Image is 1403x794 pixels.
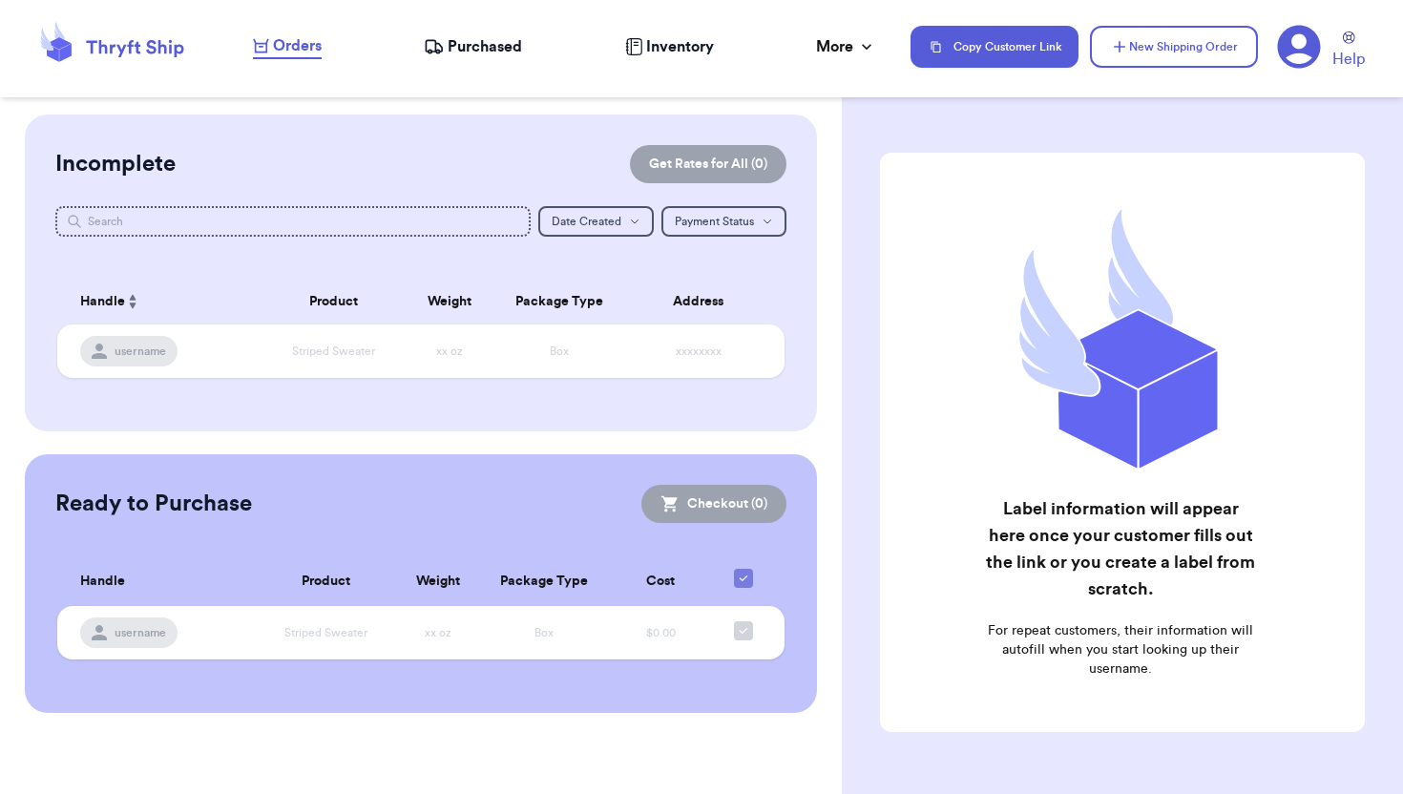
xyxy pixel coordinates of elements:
[396,557,481,606] th: Weight
[911,26,1078,68] button: Copy Customer Link
[646,627,676,638] span: $0.00
[1090,26,1258,68] button: New Shipping Order
[624,279,784,324] th: Address
[675,216,754,227] span: Payment Status
[676,345,722,357] span: xxxxxxxx
[985,621,1255,679] p: For repeat customers, their information will autofill when you start looking up their username.
[424,35,522,58] a: Purchased
[55,206,530,237] input: Search
[55,149,176,179] h2: Incomplete
[273,34,322,57] span: Orders
[115,625,166,640] span: username
[262,279,407,324] th: Product
[625,35,714,58] a: Inventory
[661,206,786,237] button: Payment Status
[292,345,375,357] span: Striped Sweater
[493,279,624,324] th: Package Type
[255,557,396,606] th: Product
[538,206,654,237] button: Date Created
[125,290,140,313] button: Sort ascending
[630,145,786,183] button: Get Rates for All (0)
[80,572,125,592] span: Handle
[425,627,451,638] span: xx oz
[253,34,322,59] a: Orders
[534,627,554,638] span: Box
[448,35,522,58] span: Purchased
[55,489,252,519] h2: Ready to Purchase
[641,485,786,523] button: Checkout (0)
[985,495,1255,602] h2: Label information will appear here once your customer fills out the link or you create a label fr...
[550,345,569,357] span: Box
[552,216,621,227] span: Date Created
[80,292,125,312] span: Handle
[481,557,608,606] th: Package Type
[436,345,463,357] span: xx oz
[1332,31,1365,71] a: Help
[816,35,876,58] div: More
[608,557,714,606] th: Cost
[115,344,166,359] span: username
[646,35,714,58] span: Inventory
[284,627,367,638] span: Striped Sweater
[407,279,493,324] th: Weight
[1332,48,1365,71] span: Help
